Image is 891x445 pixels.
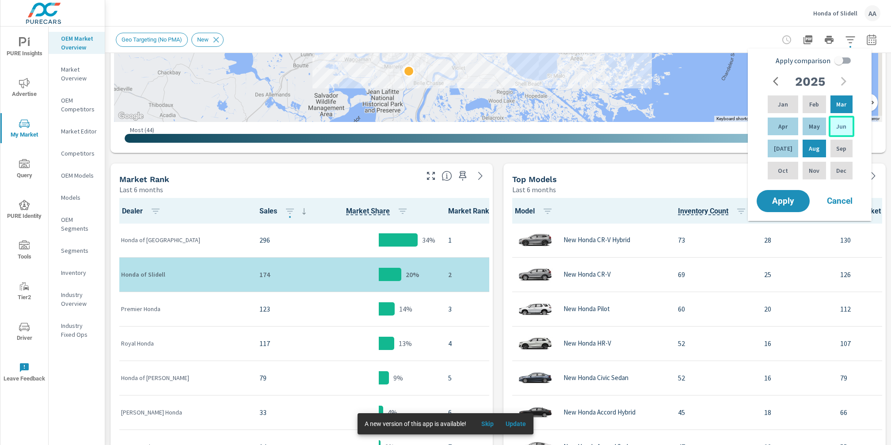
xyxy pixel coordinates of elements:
[61,290,98,308] p: Industry Overview
[774,144,792,153] p: [DATE]
[259,206,309,217] span: Sales
[3,118,46,140] span: My Market
[764,407,826,418] p: 18
[3,37,46,59] span: PURE Insights
[518,330,553,357] img: glamour
[678,235,750,245] p: 73
[836,166,846,175] p: Dec
[678,304,750,314] p: 60
[116,110,145,122] img: Google
[121,339,245,348] p: Royal Honda
[518,261,553,288] img: glamour
[716,116,754,122] button: Keyboard shortcuts
[764,338,826,349] p: 16
[502,417,530,431] button: Update
[820,31,838,49] button: Print Report
[61,215,98,233] p: OEM Segments
[121,408,245,417] p: [PERSON_NAME] Honda
[61,246,98,255] p: Segments
[3,281,46,303] span: Tier2
[448,304,511,314] p: 3
[49,147,105,160] div: Competitors
[121,304,245,313] p: Premier Honda
[518,227,553,253] img: glamour
[448,206,511,217] span: Market Rank
[445,43,450,53] p: 3
[61,321,98,339] p: Industry Fixed Ops
[119,184,163,195] p: Last 6 months
[259,235,309,245] p: 296
[393,373,403,383] p: 9%
[678,373,750,383] p: 52
[813,9,857,17] p: Honda of Slidell
[259,407,309,418] p: 33
[116,110,145,122] a: Open this area in Google Maps (opens a new window)
[765,197,801,205] span: Apply
[809,122,820,131] p: May
[346,206,390,217] span: Dealer Sales / Total Market Sales. [Market = within dealer PMA (or 60 miles if no PMA is defined)...
[512,184,556,195] p: Last 6 months
[61,268,98,277] p: Inventory
[61,149,98,158] p: Competitors
[121,270,245,279] p: Honda of Slidell
[778,166,788,175] p: Oct
[836,122,846,131] p: Jun
[119,175,169,184] h5: Market Rank
[399,304,412,314] p: 14%
[448,338,511,349] p: 4
[49,169,105,182] div: OEM Models
[678,206,728,217] span: The number of vehicles currently in dealer inventory. This does not include shared inventory, nor...
[822,197,857,205] span: Cancel
[809,166,819,175] p: Nov
[564,305,610,313] p: New Honda Pilot
[678,206,750,217] span: Inventory Count
[799,31,817,49] button: "Export Report to PDF"
[678,338,750,349] p: 52
[49,63,105,85] div: Market Overview
[505,420,526,428] span: Update
[365,420,466,427] span: A new version of this app is available!
[116,36,187,43] span: Geo Targeting (No PMA)
[841,31,859,49] button: Apply Filters
[456,169,470,183] span: Save this to your personalized report
[836,100,846,109] p: Mar
[473,169,487,183] a: See more details in report
[49,244,105,257] div: Segments
[0,27,48,392] div: nav menu
[49,94,105,116] div: OEM Competitors
[406,269,419,280] p: 20%
[564,408,636,416] p: New Honda Accord Hybrid
[3,362,46,384] span: Leave Feedback
[795,74,825,89] h2: 2025
[678,269,750,280] p: 69
[518,296,553,322] img: glamour
[764,304,826,314] p: 20
[448,269,511,280] p: 2
[518,365,553,391] img: glamour
[442,171,452,181] span: Market Rank shows you how you rank, in terms of sales, to other dealerships in your market. “Mark...
[192,36,214,43] span: New
[49,288,105,310] div: Industry Overview
[448,373,511,383] p: 5
[866,169,880,183] a: See more details in report
[778,100,788,109] p: Jan
[863,31,880,49] button: Select Date Range
[3,200,46,221] span: PURE Identity
[3,159,46,181] span: Query
[49,213,105,235] div: OEM Segments
[122,206,164,217] span: Dealer
[518,399,553,426] img: glamour
[399,338,412,349] p: 13%
[259,304,309,314] p: 123
[836,144,846,153] p: Sep
[49,32,105,54] div: OEM Market Overview
[61,171,98,180] p: OEM Models
[864,5,880,21] div: AA
[448,235,511,245] p: 1
[49,319,105,341] div: Industry Fixed Ops
[809,100,819,109] p: Feb
[678,407,750,418] p: 45
[813,190,866,212] button: Cancel
[764,373,826,383] p: 16
[61,127,98,136] p: Market Editor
